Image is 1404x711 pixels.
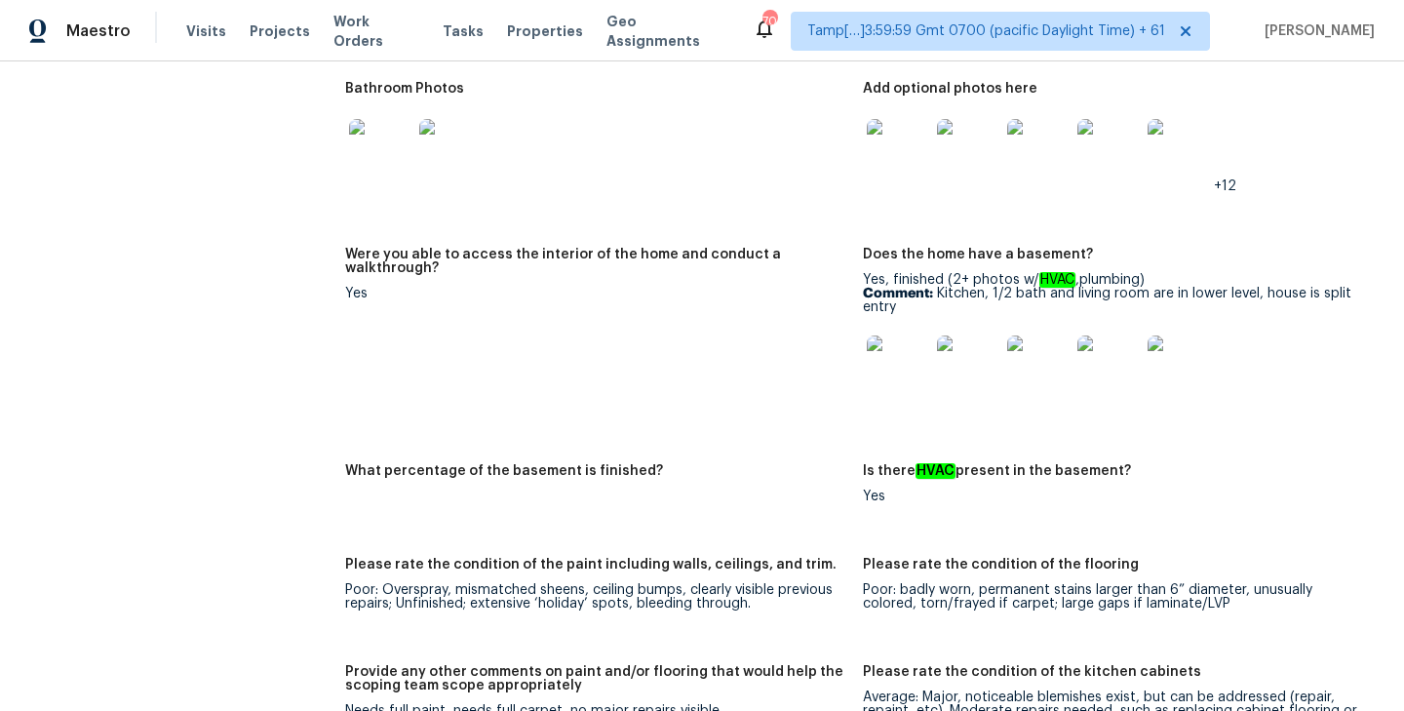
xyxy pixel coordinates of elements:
h5: Please rate the condition of the paint including walls, ceilings, and trim. [345,558,837,572]
h5: Provide any other comments on paint and/or flooring that would help the scoping team scope approp... [345,665,847,692]
em: HVAC [916,463,955,479]
span: +12 [1214,179,1236,193]
span: Maestro [66,21,131,41]
span: Visits [186,21,226,41]
div: Poor: Overspray, mismatched sheens, ceiling bumps, clearly visible previous repairs; Unfinished; ... [345,583,847,611]
span: Projects [250,21,310,41]
div: 706 [762,12,776,31]
h5: Does the home have a basement? [863,248,1093,261]
div: Yes [863,490,1365,503]
span: Work Orders [333,12,419,51]
span: Tasks [443,24,484,38]
h5: Is there present in the basement? [863,464,1131,478]
p: Kitchen, 1/2 bath and living room are in lower level, house is split entry [863,287,1365,314]
h5: What percentage of the basement is finished? [345,464,663,478]
b: Comment: [863,287,933,300]
div: Yes [345,287,847,300]
span: Properties [507,21,583,41]
h5: Were you able to access the interior of the home and conduct a walkthrough? [345,248,847,275]
em: HVAC [1039,272,1075,288]
h5: Add optional photos here [863,82,1037,96]
h5: Bathroom Photos [345,82,464,96]
div: Yes, finished (2+ photos w/ ,plumbing) [863,273,1365,410]
h5: Please rate the condition of the kitchen cabinets [863,665,1201,679]
span: [PERSON_NAME] [1257,21,1375,41]
div: Poor: badly worn, permanent stains larger than 6” diameter, unusually colored, torn/frayed if car... [863,583,1365,611]
span: Tamp[…]3:59:59 Gmt 0700 (pacific Daylight Time) + 61 [807,21,1165,41]
span: Geo Assignments [606,12,729,51]
h5: Please rate the condition of the flooring [863,558,1139,572]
